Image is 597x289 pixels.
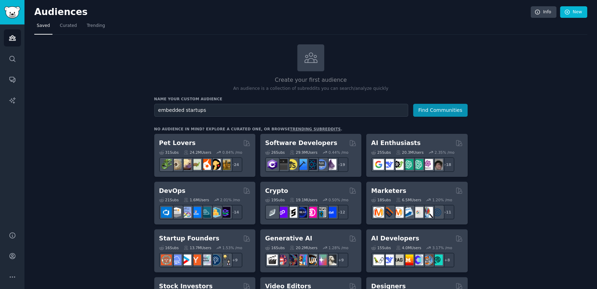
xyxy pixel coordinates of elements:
img: chatgpt_prompts_ [412,159,423,170]
img: herpetology [161,159,172,170]
div: 4.0M Users [396,245,421,250]
h2: Startup Founders [159,234,219,243]
h2: Software Developers [265,139,337,147]
img: bigseo [383,207,394,218]
img: aws_cdk [210,207,221,218]
img: PetAdvice [210,159,221,170]
div: + 18 [440,157,454,172]
a: Saved [34,20,52,35]
h2: Audiences [34,7,531,18]
img: GoogleGeminiAI [373,159,384,170]
a: trending subreddits [290,127,341,131]
div: No audience in mind? Explore a curated one, or browse . [154,127,342,131]
div: + 9 [334,253,348,267]
img: OpenSourceAI [412,254,423,265]
a: New [560,6,587,18]
div: 1.53 % /mo [222,245,242,250]
div: 16 Sub s [265,245,285,250]
span: Trending [87,23,105,29]
img: llmops [422,254,433,265]
div: + 24 [228,157,242,172]
img: indiehackers [200,254,211,265]
span: Saved [37,23,50,29]
img: deepdream [286,254,297,265]
a: Info [531,6,556,18]
img: dalle2 [277,254,287,265]
img: web3 [296,207,307,218]
img: cockatiel [200,159,211,170]
img: MarketingResearch [422,207,433,218]
h2: Generative AI [265,234,312,243]
img: startup [180,254,191,265]
h2: DevOps [159,187,186,195]
img: AskMarketing [393,207,404,218]
img: elixir [326,159,336,170]
img: OpenAIDev [422,159,433,170]
img: ethstaker [286,207,297,218]
img: MistralAI [403,254,413,265]
img: GummySearch logo [4,6,20,19]
div: + 12 [334,205,348,219]
img: defiblockchain [306,207,317,218]
div: 6.5M Users [396,197,421,202]
img: platformengineering [200,207,211,218]
div: 1.20 % /mo [432,197,452,202]
img: csharp [267,159,278,170]
div: + 9 [228,253,242,267]
div: 1.28 % /mo [328,245,348,250]
div: + 11 [440,205,454,219]
img: ycombinator [190,254,201,265]
div: 0.50 % /mo [328,197,348,202]
div: 1.6M Users [184,197,209,202]
img: CryptoNews [316,207,327,218]
div: 19 Sub s [265,197,285,202]
div: 20.3M Users [396,150,424,155]
img: starryai [316,254,327,265]
img: ArtificalIntelligence [432,159,443,170]
div: 24.2M Users [184,150,211,155]
img: turtle [190,159,201,170]
img: learnjavascript [286,159,297,170]
h2: AI Developers [371,234,419,243]
a: Trending [84,20,107,35]
img: software [277,159,287,170]
img: 0xPolygon [277,207,287,218]
span: Curated [60,23,77,29]
img: AWS_Certified_Experts [171,207,182,218]
img: DeepSeek [383,254,394,265]
div: 0.84 % /mo [222,150,242,155]
img: PlatformEngineers [220,207,230,218]
button: Find Communities [413,104,468,117]
img: chatgpt_promptDesign [403,159,413,170]
h2: Marketers [371,187,406,195]
img: AIDevelopersSociety [432,254,443,265]
div: 18 Sub s [371,197,391,202]
h2: Create your first audience [154,76,468,85]
div: 26 Sub s [265,150,285,155]
img: Rag [393,254,404,265]
img: DeepSeek [383,159,394,170]
div: 16 Sub s [159,245,179,250]
img: Docker_DevOps [180,207,191,218]
img: defi_ [326,207,336,218]
img: googleads [412,207,423,218]
img: leopardgeckos [180,159,191,170]
img: sdforall [296,254,307,265]
img: AItoolsCatalog [393,159,404,170]
input: Pick a short name, like "Digital Marketers" or "Movie-Goers" [154,104,408,117]
div: 2.01 % /mo [220,197,240,202]
img: DevOpsLinks [190,207,201,218]
div: 29.9M Users [290,150,317,155]
a: Curated [57,20,79,35]
div: 20.2M Users [290,245,317,250]
img: Entrepreneurship [210,254,221,265]
div: 3.17 % /mo [432,245,452,250]
div: 13.7M Users [184,245,211,250]
img: DreamBooth [326,254,336,265]
h3: Name your custom audience [154,96,468,101]
div: 19.1M Users [290,197,317,202]
h2: Pet Lovers [159,139,196,147]
div: + 14 [228,205,242,219]
p: An audience is a collection of subreddits you can search/analyze quickly [154,86,468,92]
div: + 19 [334,157,348,172]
